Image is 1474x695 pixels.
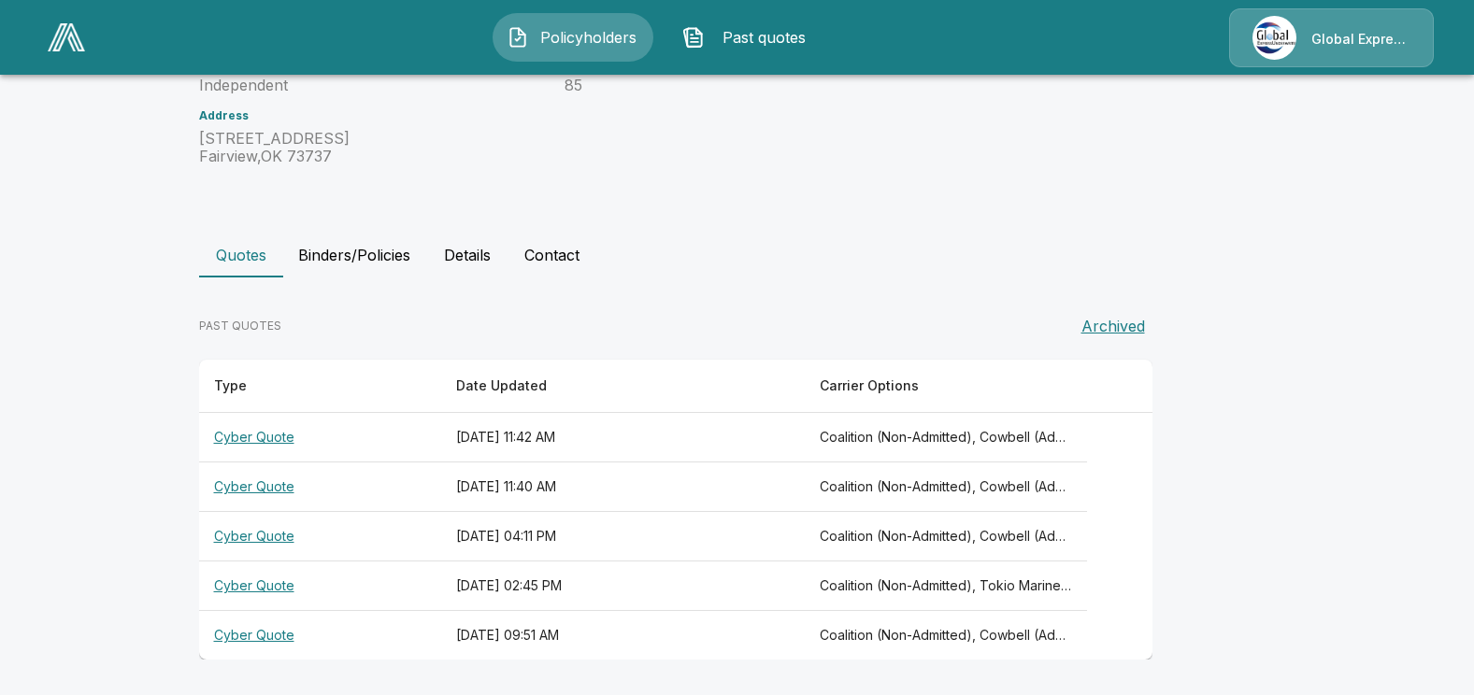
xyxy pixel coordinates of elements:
p: [STREET_ADDRESS] Fairview , OK 73737 [199,130,543,165]
th: Coalition (Non-Admitted), Cowbell (Admitted), Cowbell (Non-Admitted), CFC (Admitted), Tokio Marin... [805,611,1088,660]
p: Independent [199,77,543,94]
p: 85 [565,77,1092,94]
span: Past quotes [712,26,815,49]
h6: Address [199,109,543,122]
button: Contact [509,233,594,277]
th: Coalition (Non-Admitted), Cowbell (Admitted), Cowbell (Non-Admitted), CFC (Admitted), Tokio Marin... [805,413,1088,462]
th: Type [199,360,441,413]
th: [DATE] 09:51 AM [441,611,805,660]
p: PAST QUOTES [199,318,281,334]
th: Coalition (Non-Admitted), Cowbell (Admitted), Cowbell (Non-Admitted), CFC (Admitted), Tokio Marin... [805,512,1088,561]
th: Cyber Quote [199,512,441,561]
table: responsive table [199,360,1152,660]
th: Cyber Quote [199,413,441,462]
th: Cyber Quote [199,561,441,611]
button: Quotes [199,233,283,277]
button: Past quotes IconPast quotes [668,13,829,62]
th: Coalition (Non-Admitted), Cowbell (Admitted), Cowbell (Non-Admitted), CFC (Admitted), Tokio Marin... [805,462,1088,512]
img: Policyholders Icon [507,26,529,49]
th: [DATE] 11:42 AM [441,413,805,462]
button: Binders/Policies [283,233,425,277]
th: Cyber Quote [199,462,441,512]
th: Carrier Options [805,360,1088,413]
th: Coalition (Non-Admitted), Tokio Marine TMHCC (Non-Admitted), Elpha (Non-Admitted) Standard, Coali... [805,561,1088,611]
img: Past quotes Icon [682,26,705,49]
th: [DATE] 02:45 PM [441,561,805,611]
th: [DATE] 11:40 AM [441,462,805,512]
img: AA Logo [48,23,85,51]
div: policyholder tabs [199,233,1276,277]
button: Archived [1074,307,1152,345]
th: [DATE] 04:11 PM [441,512,805,561]
th: Cyber Quote [199,611,441,660]
button: Details [425,233,509,277]
button: Policyholders IconPolicyholders [493,13,653,62]
span: Policyholders [537,26,639,49]
th: Date Updated [441,360,805,413]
